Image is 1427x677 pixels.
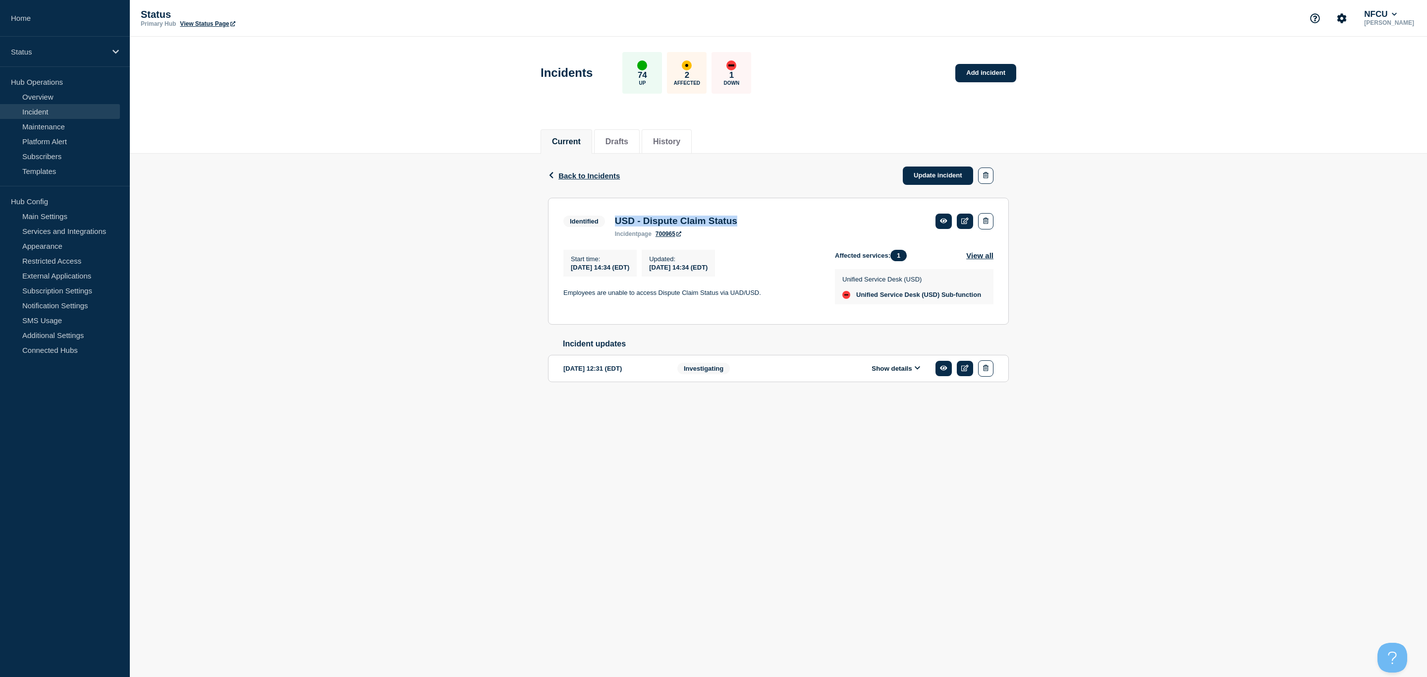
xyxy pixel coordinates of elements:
[856,291,981,299] span: Unified Service Desk (USD) Sub-function
[729,70,734,80] p: 1
[677,363,730,374] span: Investigating
[563,216,605,227] span: Identified
[1362,19,1416,26] p: [PERSON_NAME]
[1331,8,1352,29] button: Account settings
[638,70,647,80] p: 74
[724,80,740,86] p: Down
[649,263,708,271] div: [DATE] 14:34 (EDT)
[682,60,692,70] div: affected
[726,60,736,70] div: down
[685,70,689,80] p: 2
[835,250,912,261] span: Affected services:
[842,276,981,283] p: Unified Service Desk (USD)
[615,216,737,226] h3: USD - Dispute Claim Status
[552,137,581,146] button: Current
[141,9,339,20] p: Status
[674,80,700,86] p: Affected
[615,230,638,237] span: incident
[141,20,176,27] p: Primary Hub
[558,171,620,180] span: Back to Incidents
[966,250,993,261] button: View all
[563,339,1009,348] h2: Incident updates
[656,230,681,237] a: 700965
[563,360,662,377] div: [DATE] 12:31 (EDT)
[1305,8,1325,29] button: Support
[541,66,593,80] h1: Incidents
[869,364,923,373] button: Show details
[639,80,646,86] p: Up
[180,20,235,27] a: View Status Page
[1362,9,1399,19] button: NFCU
[955,64,1016,82] a: Add incident
[1377,643,1407,673] iframe: Help Scout Beacon - Open
[890,250,907,261] span: 1
[615,230,652,237] p: page
[571,255,629,263] p: Start time :
[649,255,708,263] p: Updated :
[11,48,106,56] p: Status
[653,137,680,146] button: History
[563,288,819,297] p: Employees are unable to access Dispute Claim Status via UAD/USD.
[637,60,647,70] div: up
[903,167,973,185] a: Update incident
[605,137,628,146] button: Drafts
[571,264,629,271] span: [DATE] 14:34 (EDT)
[548,171,620,180] button: Back to Incidents
[842,291,850,299] div: down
